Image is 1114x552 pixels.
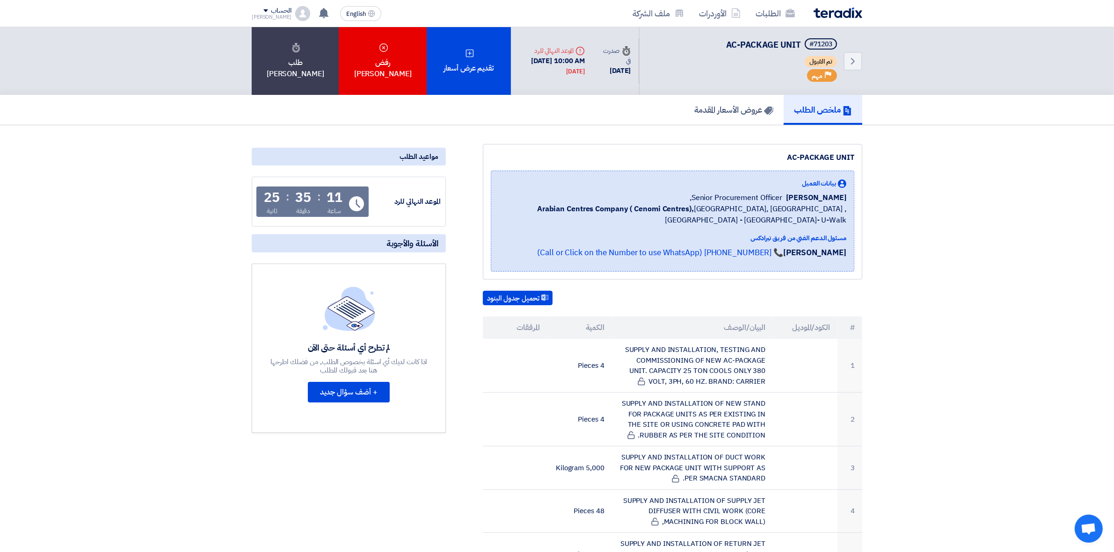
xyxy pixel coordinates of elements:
a: الأوردرات [692,2,748,24]
div: 25 [264,191,280,204]
button: + أضف سؤال جديد [308,382,390,402]
td: SUPPLY AND INSTALLATION, TESTING AND COMMISSIONING OF NEW AC-PACKAGE UNIT. CAPACITY 25 TON COOLS ... [612,339,773,393]
td: SUPPLY AND INSTALLATION OF SUPPLY JET DIFFUSER WITH CIVIL WORK (CORE MACHINING FOR BLOCK WALL), [612,489,773,533]
div: الحساب [271,7,291,15]
img: empty_state_list.svg [323,287,375,330]
span: [PERSON_NAME] [786,192,846,203]
th: # [837,316,862,339]
div: دقيقة [296,206,311,216]
b: Arabian Centres Company ( Cenomi Centres), [537,203,694,215]
td: 4 [837,489,862,533]
div: الموعد النهائي للرد [371,196,441,207]
div: ثانية [267,206,277,216]
a: عروض الأسعار المقدمة [684,95,784,125]
div: رفض [PERSON_NAME] [339,27,426,95]
div: [DATE] 10:00 AM [518,56,585,77]
td: SUPPLY AND INSTALLATION OF DUCT WORK FOR NEW PACKAGE UNIT WITH SUPPORT AS PER SMACNA STANDARD. [612,446,773,490]
th: الكود/الموديل [773,316,837,339]
a: 📞 [PHONE_NUMBER] (Call or Click on the Number to use WhatsApp) [537,247,783,258]
div: : [286,188,289,205]
h5: عروض الأسعار المقدمة [694,104,773,115]
span: مهم [812,72,823,80]
strong: [PERSON_NAME] [783,247,846,258]
td: 4 Pieces [547,393,612,446]
a: ملف الشركة [625,2,692,24]
div: 11 [327,191,342,204]
td: 5,000 Kilogram [547,446,612,490]
div: الموعد النهائي للرد [518,46,585,56]
button: تحميل جدول البنود [483,291,553,306]
div: ساعة [328,206,341,216]
div: [DATE] [600,65,631,76]
span: بيانات العميل [802,179,836,188]
th: البيان/الوصف [612,316,773,339]
th: الكمية [547,316,612,339]
td: 2 [837,393,862,446]
div: لم تطرح أي أسئلة حتى الآن [269,342,429,353]
div: طلب [PERSON_NAME] [252,27,339,95]
div: [DATE] [566,67,585,76]
div: تقديم عرض أسعار [427,27,511,95]
div: #71203 [809,41,832,48]
button: English [340,6,381,21]
td: 3 [837,446,862,490]
a: الطلبات [748,2,802,24]
div: مسئول الدعم الفني من فريق تيرادكس [499,233,846,243]
a: Open chat [1075,515,1103,543]
h5: AC-PACKAGE UNIT [726,38,839,51]
img: profile_test.png [295,6,310,21]
span: الأسئلة والأجوبة [386,238,438,249]
span: [GEOGRAPHIC_DATA], [GEOGRAPHIC_DATA] ,[GEOGRAPHIC_DATA] - [GEOGRAPHIC_DATA]- U-Walk [499,203,846,226]
td: 4 Pieces [547,339,612,393]
span: AC-PACKAGE UNIT [726,38,801,51]
td: 1 [837,339,862,393]
div: [PERSON_NAME] [252,14,291,20]
div: مواعيد الطلب [252,148,446,165]
h5: ملخص الطلب [794,104,852,115]
th: المرفقات [483,316,547,339]
div: AC-PACKAGE UNIT [491,152,854,163]
div: 35 [295,191,311,204]
td: 48 Pieces [547,489,612,533]
td: SUPPLY AND INSTALLATION OF NEW STAND FOR PACKAGE UNITS AS PER EXISTING IN THE SITE OR USING CONCR... [612,393,773,446]
span: Senior Procurement Officer, [690,192,782,203]
div: : [317,188,320,205]
div: صدرت في [600,46,631,65]
span: English [346,11,366,17]
img: Teradix logo [814,7,862,18]
a: ملخص الطلب [784,95,862,125]
span: تم القبول [805,56,837,67]
div: اذا كانت لديك أي اسئلة بخصوص الطلب, من فضلك اطرحها هنا بعد قبولك للطلب [269,358,429,374]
